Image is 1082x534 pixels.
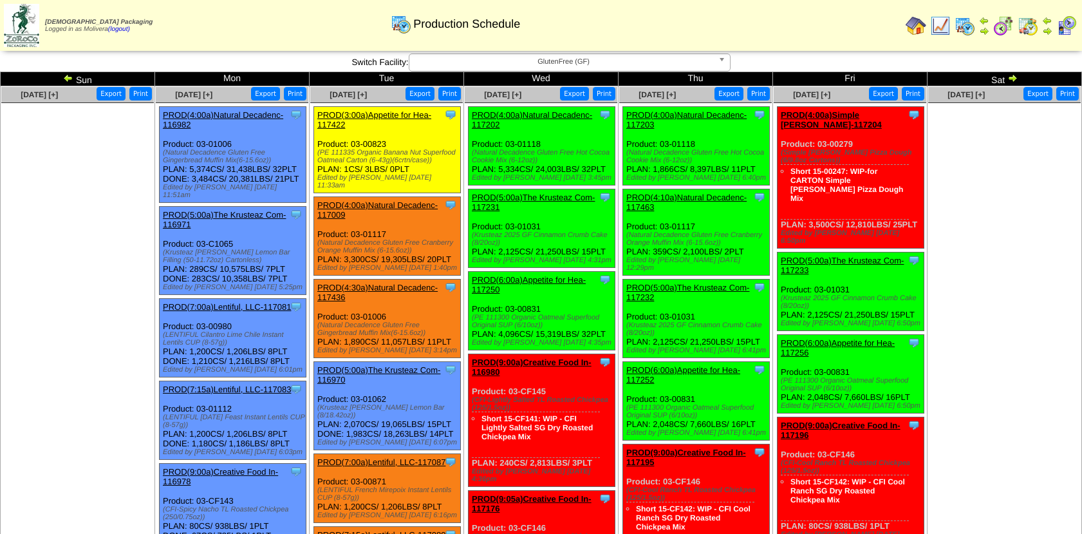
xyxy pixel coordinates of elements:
[481,414,593,441] a: Short 15-CF141: WIP - CFI Lightly Salted SG Dry Roasted Chickpea Mix
[163,110,283,129] a: PROD(4:00a)Natural Decadenc-116982
[623,362,770,441] div: Product: 03-00831 PLAN: 2,048CS / 7,660LBS / 16PLT
[317,511,460,519] div: Edited by [PERSON_NAME] [DATE] 6:16pm
[599,273,611,286] img: Tooltip
[163,184,306,199] div: Edited by [PERSON_NAME] [DATE] 11:51am
[317,110,431,129] a: PROD(3:00a)Appetite for Hea-117422
[160,381,306,460] div: Product: 03-01112 PLAN: 1,200CS / 1,206LBS / 8PLT DONE: 1,180CS / 1,186LBS / 8PLT
[626,448,746,467] a: PROD(9:00a)Creative Food In-117195
[747,87,770,100] button: Print
[317,439,460,446] div: Edited by [PERSON_NAME] [DATE] 6:07pm
[314,280,461,358] div: Product: 03-01006 PLAN: 1,890CS / 11,057LBS / 11PLT
[444,281,457,294] img: Tooltip
[290,208,303,221] img: Tooltip
[317,283,438,302] a: PROD(4:30a)Natural Decadenc-117436
[714,87,743,100] button: Export
[251,87,280,100] button: Export
[753,363,766,376] img: Tooltip
[955,15,975,36] img: calendarprod.gif
[993,15,1014,36] img: calendarblend.gif
[484,90,521,99] a: [DATE] [+]
[753,108,766,121] img: Tooltip
[163,283,306,291] div: Edited by [PERSON_NAME] [DATE] 5:25pm
[599,191,611,204] img: Tooltip
[472,174,615,182] div: Edited by [PERSON_NAME] [DATE] 3:45pm
[778,335,924,414] div: Product: 03-00831 PLAN: 2,048CS / 7,660LBS / 16PLT
[97,87,126,100] button: Export
[317,347,460,354] div: Edited by [PERSON_NAME] [DATE] 3:14pm
[869,87,898,100] button: Export
[464,72,619,86] td: Wed
[444,455,457,468] img: Tooltip
[623,280,770,358] div: Product: 03-01031 PLAN: 2,125CS / 21,250LBS / 15PLT
[290,465,303,478] img: Tooltip
[619,72,773,86] td: Thu
[472,494,592,513] a: PROD(9:05a)Creative Food In-117176
[444,198,457,211] img: Tooltip
[626,365,740,385] a: PROD(6:00a)Appetite for Hea-117252
[472,149,615,164] div: (Natural Decadence Gluten Free Hot Cocoa Cookie Mix (6-12oz))
[317,200,438,220] a: PROD(4:00a)Natural Decadenc-117009
[160,299,306,377] div: Product: 03-00980 PLAN: 1,200CS / 1,206LBS / 8PLT DONE: 1,210CS / 1,216LBS / 8PLT
[781,338,895,358] a: PROD(6:00a)Appetite for Hea-117256
[163,385,291,394] a: PROD(7:15a)Lentiful, LLC-117083
[781,256,904,275] a: PROD(5:00a)The Krusteaz Com-117233
[21,90,58,99] a: [DATE] [+]
[781,149,924,164] div: (Simple [PERSON_NAME] Pizza Dough (6/9.8oz Cartons))
[1042,15,1052,26] img: arrowleft.gif
[626,283,749,302] a: PROD(5:00a)The Krusteaz Com-117232
[781,229,924,245] div: Edited by [PERSON_NAME] [DATE] 6:50pm
[406,87,434,100] button: Export
[626,256,769,272] div: Edited by [PERSON_NAME] [DATE] 12:29pm
[626,347,769,354] div: Edited by [PERSON_NAME] [DATE] 6:41pm
[560,87,589,100] button: Export
[790,167,903,203] a: Short 15-00247: WIP-for CARTON Simple [PERSON_NAME] Pizza Dough Mix
[160,107,306,203] div: Product: 03-01006 PLAN: 5,374CS / 31,438LBS / 32PLT DONE: 3,484CS / 20,381LBS / 21PLT
[472,275,586,294] a: PROD(6:00a)Appetite for Hea-117250
[63,73,73,83] img: arrowleft.gif
[472,339,615,347] div: Edited by [PERSON_NAME] [DATE] 4:35pm
[753,281,766,294] img: Tooltip
[947,90,985,99] span: [DATE] [+]
[908,336,920,349] img: Tooltip
[1056,87,1079,100] button: Print
[639,90,676,99] span: [DATE] [+]
[317,365,440,385] a: PROD(5:00a)The Krusteaz Com-116970
[290,383,303,396] img: Tooltip
[314,197,461,276] div: Product: 03-01117 PLAN: 3,300CS / 19,305LBS / 20PLT
[753,191,766,204] img: Tooltip
[1,72,155,86] td: Sun
[317,457,445,467] a: PROD(7:00a)Lentiful, LLC-117087
[781,402,924,410] div: Edited by [PERSON_NAME] [DATE] 6:50pm
[623,107,770,186] div: Product: 03-01118 PLAN: 1,866CS / 8,397LBS / 11PLT
[160,207,306,295] div: Product: 03-C1065 PLAN: 289CS / 10,575LBS / 7PLT DONE: 283CS / 10,358LBS / 7PLT
[930,15,951,36] img: line_graph.gif
[908,254,920,267] img: Tooltip
[444,108,457,121] img: Tooltip
[908,108,920,121] img: Tooltip
[1018,15,1038,36] img: calendarinout.gif
[979,15,989,26] img: arrowleft.gif
[413,17,520,31] span: Production Schedule
[175,90,212,99] a: [DATE] [+]
[415,54,713,70] span: GlutenFree (GF)
[317,264,460,272] div: Edited by [PERSON_NAME] [DATE] 1:40pm
[626,231,769,247] div: (Natural Decadence Gluten Free Cranberry Orange Muffin Mix (6-15.6oz))
[773,72,928,86] td: Fri
[1042,26,1052,36] img: arrowright.gif
[626,429,769,437] div: Edited by [PERSON_NAME] [DATE] 6:41pm
[317,486,460,502] div: (LENTIFUL French Mirepoix Instant Lentils CUP (8-57g))
[163,249,306,264] div: (Krusteaz [PERSON_NAME] Lemon Bar Filling (50-11.72oz) Cartonless)
[163,366,306,374] div: Edited by [PERSON_NAME] [DATE] 6:01pm
[906,15,926,36] img: home.gif
[163,467,278,486] a: PROD(9:00a)Creative Food In-116978
[163,331,306,347] div: (LENTIFUL Cilantro Lime Chile Instant Lentils CUP (8-57g))
[778,107,924,249] div: Product: 03-00279 PLAN: 3,500CS / 12,810LBS / 25PLT
[626,149,769,164] div: (Natural Decadence Gluten Free Hot Cocoa Cookie Mix (6-12oz))
[623,189,770,276] div: Product: 03-01117 PLAN: 359CS / 2,100LBS / 2PLT
[4,4,39,47] img: zoroco-logo-small.webp
[781,294,924,310] div: (Krusteaz 2025 GF Cinnamon Crumb Cake (8/20oz))
[599,108,611,121] img: Tooltip
[778,253,924,331] div: Product: 03-01031 PLAN: 2,125CS / 21,250LBS / 15PLT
